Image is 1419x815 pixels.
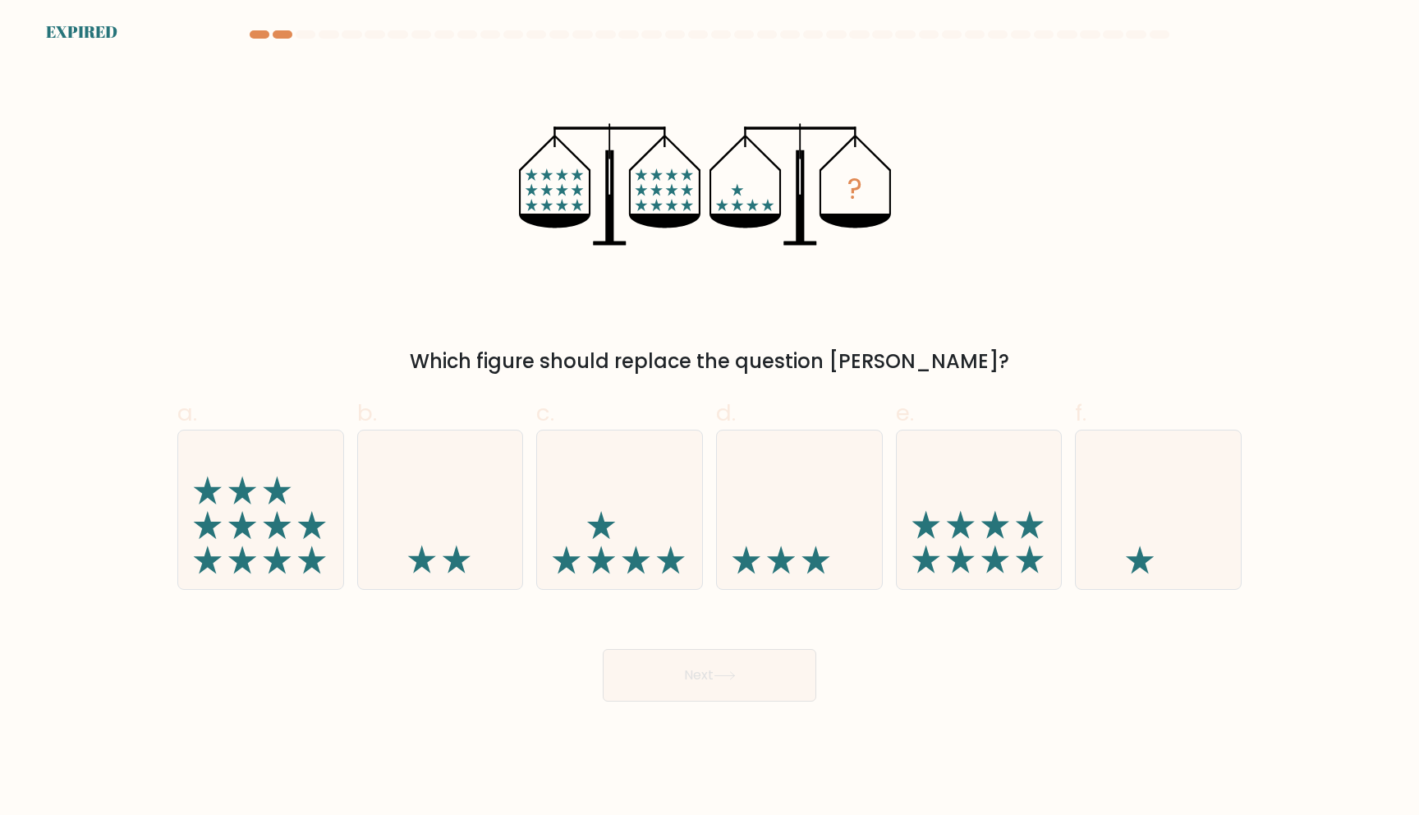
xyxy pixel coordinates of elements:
[716,397,736,429] span: d.
[536,397,554,429] span: c.
[896,397,914,429] span: e.
[1075,397,1086,429] span: f.
[847,168,862,209] tspan: ?
[177,397,197,429] span: a.
[603,649,816,702] button: Next
[357,397,377,429] span: b.
[46,20,117,44] div: EXPIRED
[187,347,1232,376] div: Which figure should replace the question [PERSON_NAME]?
